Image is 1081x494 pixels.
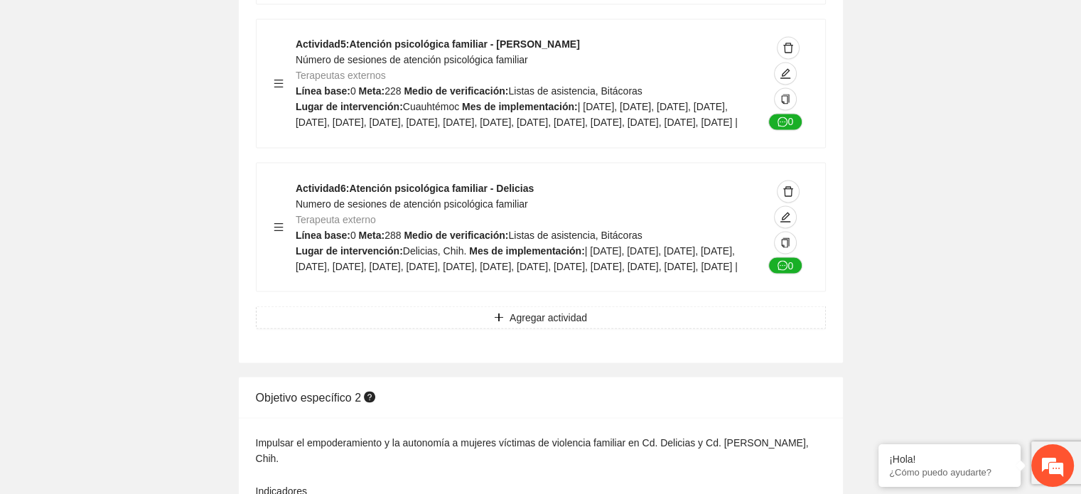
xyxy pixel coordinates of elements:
strong: Meta: [359,229,385,240]
div: Chatee con nosotros ahora [74,73,239,91]
span: 0 [350,229,356,240]
strong: Actividad 6 : Atención psicológica familiar - Delicias [296,182,534,193]
span: Objetivo específico 2 [256,391,379,403]
textarea: Escriba su mensaje y pulse “Intro” [7,337,271,387]
strong: Mes de implementación: [462,101,578,112]
span: edit [775,68,796,79]
strong: Actividad 5 : Atención psicológica familiar - [PERSON_NAME] [296,38,580,50]
span: 228 [384,85,401,97]
p: ¿Cómo puedo ayudarte? [889,467,1010,478]
strong: Meta: [359,85,385,97]
span: Listas de asistencia, Bitácoras [508,85,642,97]
span: 288 [384,229,401,240]
span: message [778,260,787,272]
strong: Medio de verificación: [404,229,508,240]
strong: Línea base: [296,85,350,97]
strong: Línea base: [296,229,350,240]
span: delete [778,186,799,197]
span: Delicias, Chih. [403,245,466,256]
span: copy [780,94,790,105]
button: copy [774,87,797,110]
span: Listas de asistencia, Bitácoras [508,229,642,240]
button: copy [774,231,797,254]
span: Terapeuta externo [296,213,376,225]
span: menu [274,222,284,232]
div: Minimizar ventana de chat en vivo [233,7,267,41]
span: 0 [350,85,356,97]
span: copy [780,237,790,249]
span: plus [494,312,504,323]
span: Numero de sesiones de atención psicológica familiar [296,198,528,209]
span: delete [778,42,799,53]
span: edit [775,211,796,222]
button: message0 [768,257,802,274]
button: edit [774,205,797,228]
button: message0 [768,113,802,130]
strong: Lugar de intervención: [296,245,403,256]
button: delete [777,36,800,59]
strong: Lugar de intervención: [296,101,403,112]
span: Cuauhtémoc [403,101,459,112]
span: Terapeutas externos [296,70,386,81]
strong: Mes de implementación: [469,245,585,256]
span: question-circle [364,391,375,402]
span: Agregar actividad [510,309,587,325]
strong: Medio de verificación: [404,85,508,97]
span: Número de sesiones de atención psicológica familiar [296,54,528,65]
span: menu [274,78,284,88]
div: Impulsar el empoderamiento y la autonomía a mujeres víctimas de violencia familiar en Cd. Delicia... [256,434,826,466]
button: plusAgregar actividad [256,306,826,328]
button: delete [777,180,800,203]
span: Estamos en línea. [82,164,196,308]
div: ¡Hola! [889,453,1010,465]
button: edit [774,62,797,85]
span: message [778,117,787,128]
